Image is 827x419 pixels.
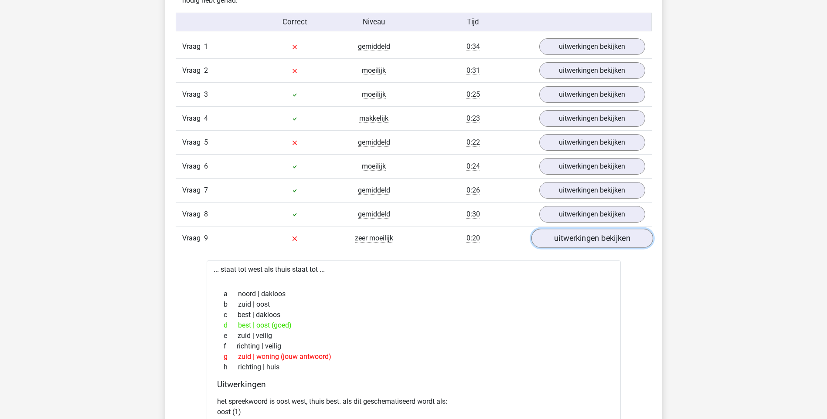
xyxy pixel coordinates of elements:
span: gemiddeld [358,42,390,51]
span: Vraag [182,185,204,196]
a: uitwerkingen bekijken [539,38,645,55]
div: richting | veilig [217,341,610,351]
span: Vraag [182,113,204,124]
span: d [224,320,238,331]
span: makkelijk [359,114,388,123]
span: Vraag [182,233,204,243]
span: g [224,351,238,362]
div: noord | dakloos [217,289,610,299]
span: Vraag [182,89,204,100]
a: uitwerkingen bekijken [539,206,645,223]
span: 5 [204,138,208,146]
span: 1 [204,42,208,51]
div: richting | huis [217,362,610,372]
a: uitwerkingen bekijken [539,110,645,127]
div: Niveau [334,17,414,27]
div: best | dakloos [217,310,610,320]
span: 9 [204,234,208,242]
div: best | oost (goed) [217,320,610,331]
a: uitwerkingen bekijken [539,158,645,175]
span: 0:23 [466,114,480,123]
div: zuid | woning (jouw antwoord) [217,351,610,362]
span: 0:22 [466,138,480,147]
span: zeer moeilijk [355,234,393,243]
a: uitwerkingen bekijken [539,62,645,79]
span: moeilijk [362,66,386,75]
h4: Uitwerkingen [217,379,610,389]
span: e [224,331,238,341]
span: 0:30 [466,210,480,219]
span: Vraag [182,65,204,76]
span: b [224,299,238,310]
a: uitwerkingen bekijken [539,134,645,151]
div: Correct [255,17,334,27]
div: zuid | veilig [217,331,610,341]
span: f [224,341,237,351]
span: gemiddeld [358,210,390,219]
span: 0:26 [466,186,480,195]
span: Vraag [182,209,204,220]
span: Vraag [182,41,204,52]
div: Tijd [413,17,532,27]
span: h [224,362,238,372]
span: Vraag [182,161,204,172]
span: 7 [204,186,208,194]
span: gemiddeld [358,138,390,147]
span: 0:24 [466,162,480,171]
span: a [224,289,238,299]
span: moeilijk [362,162,386,171]
span: 0:34 [466,42,480,51]
a: uitwerkingen bekijken [531,229,653,248]
span: 2 [204,66,208,74]
span: c [224,310,238,320]
a: uitwerkingen bekijken [539,86,645,103]
span: 0:31 [466,66,480,75]
span: moeilijk [362,90,386,99]
span: 8 [204,210,208,218]
span: 0:20 [466,234,480,243]
span: gemiddeld [358,186,390,195]
div: zuid | oost [217,299,610,310]
span: 6 [204,162,208,170]
a: uitwerkingen bekijken [539,182,645,199]
span: 3 [204,90,208,98]
span: Vraag [182,137,204,148]
span: 4 [204,114,208,122]
span: 0:25 [466,90,480,99]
